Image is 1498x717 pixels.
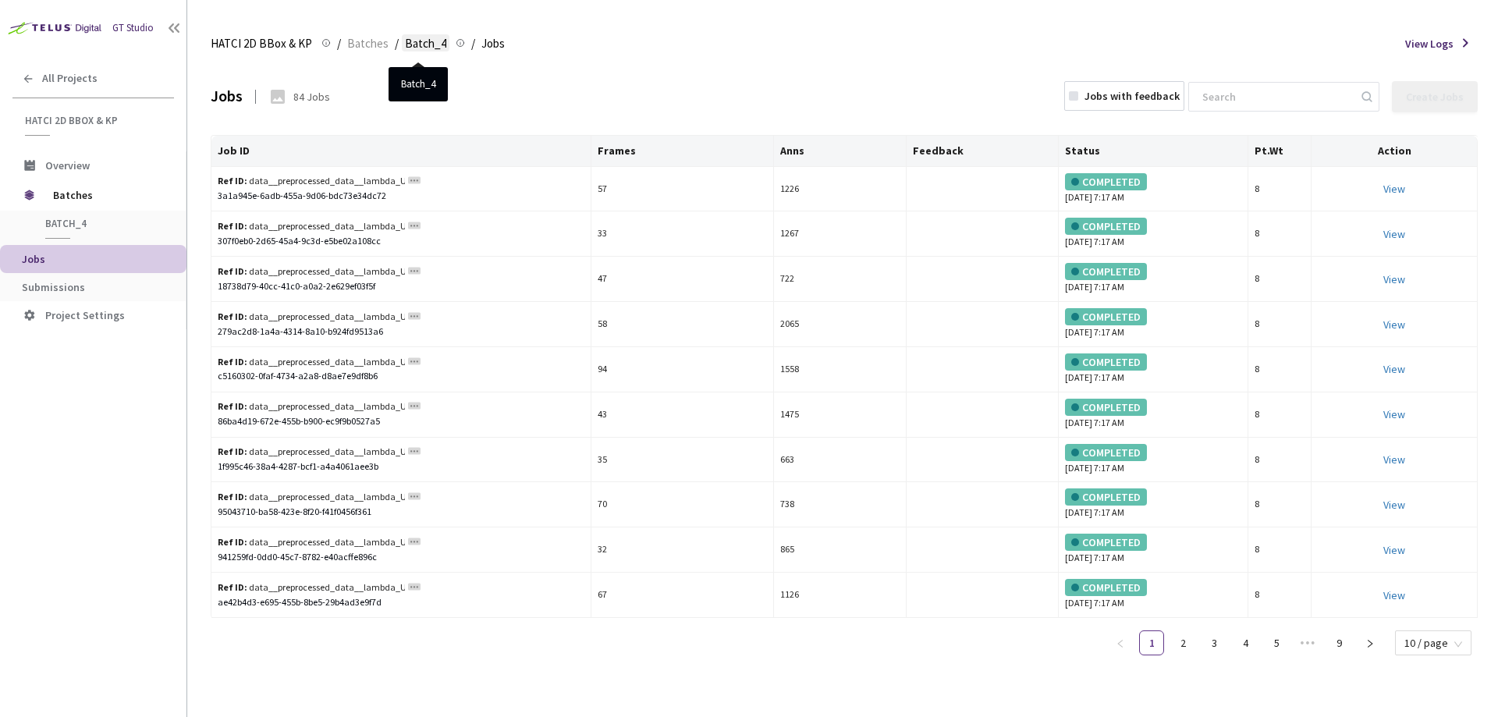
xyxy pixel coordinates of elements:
input: Search [1193,83,1359,111]
div: GT Studio [112,21,154,36]
b: Ref ID: [218,536,247,548]
li: 1 [1139,630,1164,655]
td: 1267 [774,211,907,257]
div: data__preprocessed_data__lambda_UndistortFrames__20250327_112734/ [218,355,405,370]
li: / [471,34,475,53]
li: 9 [1326,630,1351,655]
div: 18738d79-40cc-41c0-a0a2-2e629ef03f5f [218,279,584,294]
td: 8 [1248,573,1312,618]
td: 35 [591,438,774,483]
div: COMPLETED [1065,263,1147,280]
td: 8 [1248,482,1312,527]
div: [DATE] 7:17 AM [1065,444,1241,476]
div: data__preprocessed_data__lambda_UndistortFrames__20250414_124404/ [218,219,405,234]
b: Ref ID: [218,400,247,412]
th: Action [1312,136,1478,167]
div: [DATE] 7:17 AM [1065,173,1241,205]
td: 8 [1248,167,1312,212]
div: COMPLETED [1065,579,1147,596]
a: View [1383,227,1405,241]
a: View [1383,362,1405,376]
b: Ref ID: [218,175,247,186]
div: data__preprocessed_data__lambda_UndistortFrames__20250408_135348/ [218,310,405,325]
a: View [1383,318,1405,332]
td: 8 [1248,527,1312,573]
div: data__preprocessed_data__lambda_UndistortFrames__20250328_125611/ [218,174,405,189]
span: HATCI 2D BBox & KP [25,114,165,127]
li: 5 [1264,630,1289,655]
td: 1126 [774,573,907,618]
li: Next Page [1358,630,1383,655]
div: c5160302-0faf-4734-a2a8-d8ae7e9df8b6 [218,369,584,384]
div: 941259fd-0dd0-45c7-8782-e40acffe896c [218,550,584,565]
td: 32 [591,527,774,573]
td: 663 [774,438,907,483]
b: Ref ID: [218,581,247,593]
td: 47 [591,257,774,302]
th: Pt.Wt [1248,136,1312,167]
li: 4 [1233,630,1258,655]
th: Anns [774,136,907,167]
span: Jobs [481,34,505,53]
button: right [1358,630,1383,655]
td: 8 [1248,347,1312,392]
a: 4 [1234,631,1257,655]
td: 865 [774,527,907,573]
a: 3 [1202,631,1226,655]
th: Frames [591,136,774,167]
td: 8 [1248,302,1312,347]
div: data__preprocessed_data__lambda_UndistortFrames__20250410_111059/ [218,535,405,550]
a: Batches [344,34,392,51]
td: 1475 [774,392,907,438]
div: 279ac2d8-1a4a-4314-8a10-b924fd9513a6 [218,325,584,339]
div: 307f0eb0-2d65-45a4-9c3d-e5be02a108cc [218,234,584,249]
div: COMPLETED [1065,534,1147,551]
div: data__preprocessed_data__lambda_UndistortFrames__20250410_141856/ [218,580,405,595]
div: Jobs with feedback [1084,88,1180,104]
li: / [337,34,341,53]
button: left [1108,630,1133,655]
td: 2065 [774,302,907,347]
a: View [1383,182,1405,196]
th: Job ID [211,136,591,167]
span: left [1116,639,1125,648]
a: View [1383,272,1405,286]
b: Ref ID: [218,356,247,367]
li: Previous Page [1108,630,1133,655]
span: Jobs [22,252,45,266]
div: [DATE] 7:17 AM [1065,263,1241,295]
div: [DATE] 7:17 AM [1065,534,1241,566]
td: 58 [591,302,774,347]
span: 10 / page [1404,631,1462,655]
span: HATCI 2D BBox & KP [211,34,312,53]
b: Ref ID: [218,265,247,277]
div: COMPLETED [1065,218,1147,235]
b: Ref ID: [218,445,247,457]
div: COMPLETED [1065,444,1147,461]
div: [DATE] 7:17 AM [1065,353,1241,385]
div: Page Size [1395,630,1471,649]
span: Submissions [22,280,85,294]
div: COMPLETED [1065,173,1147,190]
div: Jobs [211,85,243,108]
div: data__preprocessed_data__lambda_UndistortFrames__20250409_140902/ [218,445,405,460]
td: 8 [1248,392,1312,438]
a: 5 [1265,631,1288,655]
span: Batch_4 [405,34,446,53]
td: 1226 [774,167,907,212]
div: 86ba4d19-672e-455b-b900-ec9f9b0527a5 [218,414,584,429]
div: data__preprocessed_data__lambda_UndistortFrames__20250409_125351/ [218,490,405,505]
td: 738 [774,482,907,527]
td: 722 [774,257,907,302]
div: COMPLETED [1065,353,1147,371]
a: View [1383,498,1405,512]
span: All Projects [42,72,98,85]
a: View [1383,588,1405,602]
li: 2 [1170,630,1195,655]
td: 8 [1248,438,1312,483]
li: / [395,34,399,53]
div: ae42b4d3-e695-455b-8be5-29b4ad3e9f7d [218,595,584,610]
div: [DATE] 7:17 AM [1065,399,1241,431]
div: 1f995c46-38a4-4287-bcf1-a4a4061aee3b [218,460,584,474]
span: View Logs [1405,36,1454,51]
